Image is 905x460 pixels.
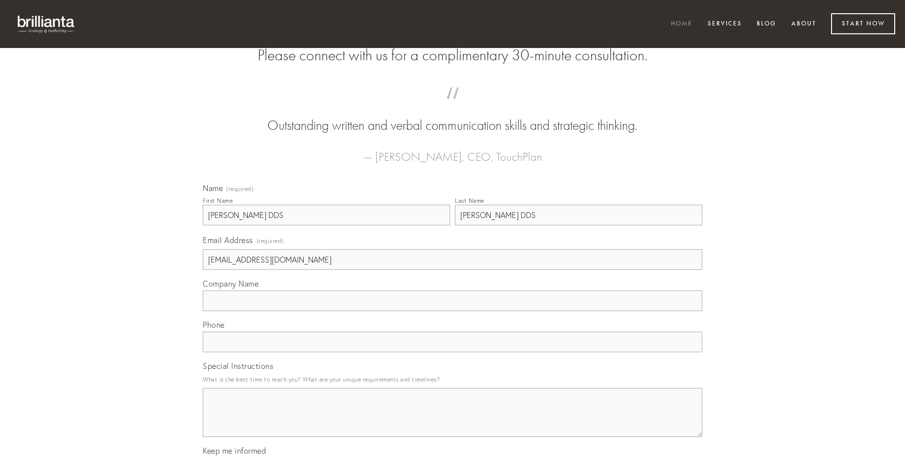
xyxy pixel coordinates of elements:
[750,16,783,32] a: Blog
[226,186,254,192] span: (required)
[701,16,748,32] a: Services
[218,97,687,135] blockquote: Outstanding written and verbal communication skills and strategic thinking.
[785,16,823,32] a: About
[257,234,284,247] span: (required)
[203,183,223,193] span: Name
[203,235,253,245] span: Email Address
[203,197,233,204] div: First Name
[10,10,83,38] img: brillianta - research, strategy, marketing
[665,16,699,32] a: Home
[203,320,225,330] span: Phone
[203,46,702,65] h2: Please connect with us for a complimentary 30-minute consultation.
[203,279,259,289] span: Company Name
[455,197,484,204] div: Last Name
[218,97,687,116] span: “
[831,13,895,34] a: Start Now
[203,361,273,371] span: Special Instructions
[218,135,687,167] figcaption: — [PERSON_NAME], CEO, TouchPlan
[203,373,702,386] p: What is the best time to reach you? What are your unique requirements and timelines?
[203,446,266,456] span: Keep me informed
